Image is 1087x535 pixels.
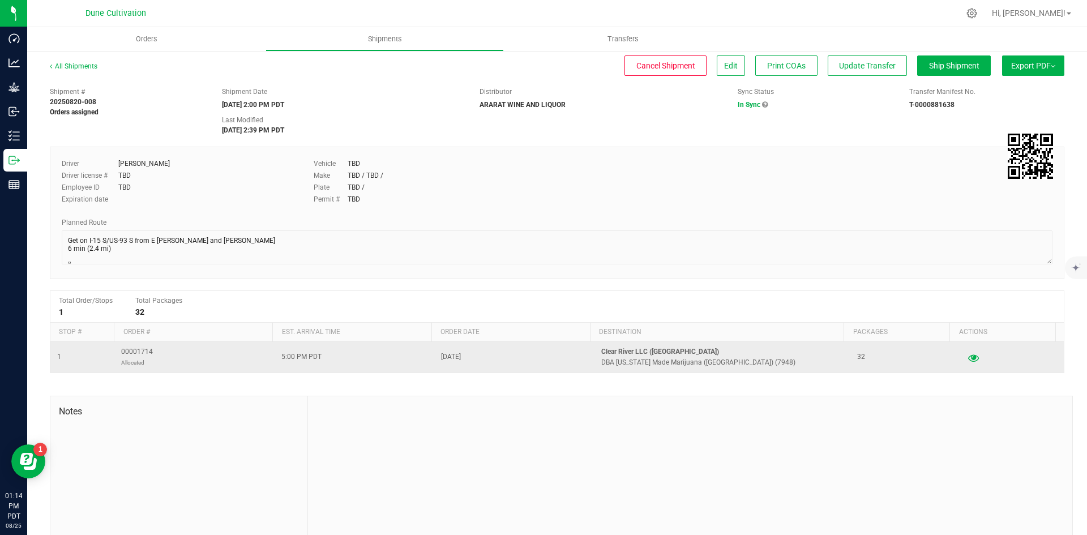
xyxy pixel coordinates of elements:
span: Notes [59,405,299,418]
div: TBD / TBD / [348,170,383,181]
p: 01:14 PM PDT [5,491,22,521]
inline-svg: Inventory [8,130,20,142]
p: 08/25 [5,521,22,530]
inline-svg: Outbound [8,155,20,166]
label: Employee ID [62,182,118,192]
div: TBD [348,194,360,204]
label: Sync Status [738,87,774,97]
th: Stop # [50,323,114,342]
label: Transfer Manifest No. [909,87,975,97]
span: Planned Route [62,219,106,226]
span: Shipments [353,34,417,44]
div: TBD [348,159,360,169]
label: Last Modified [222,115,263,125]
label: Driver [62,159,118,169]
span: Hi, [PERSON_NAME]! [992,8,1065,18]
span: Total Order/Stops [59,297,113,305]
span: Update Transfer [839,61,896,70]
inline-svg: Analytics [8,57,20,69]
button: Ship Shipment [917,55,991,76]
span: Total Packages [135,297,182,305]
p: Allocated [121,357,153,368]
span: 1 [57,352,61,362]
button: Print COAs [755,55,818,76]
button: Update Transfer [828,55,907,76]
a: Shipments [266,27,504,51]
p: DBA [US_STATE] Made Marijuana ([GEOGRAPHIC_DATA]) (7948) [601,357,844,368]
span: In Sync [738,101,760,109]
span: Shipment # [50,87,205,97]
span: 00001714 [121,346,153,368]
div: TBD / [348,182,365,192]
button: Export PDF [1002,55,1064,76]
inline-svg: Reports [8,179,20,190]
a: Transfers [504,27,742,51]
label: Expiration date [62,194,118,204]
strong: 1 [59,307,63,316]
span: Ship Shipment [929,61,979,70]
a: Orders [27,27,266,51]
th: Actions [949,323,1055,342]
a: All Shipments [50,62,97,70]
iframe: Resource center unread badge [33,443,47,456]
img: Scan me! [1008,134,1053,179]
div: TBD [118,170,131,181]
div: Manage settings [965,8,979,19]
span: 32 [857,352,865,362]
strong: 20250820-008 [50,98,96,106]
inline-svg: Inbound [8,106,20,117]
strong: T-0000881638 [909,101,955,109]
th: Est. arrival time [272,323,431,342]
div: [PERSON_NAME] [118,159,170,169]
th: Order date [431,323,590,342]
label: Permit # [314,194,348,204]
label: Make [314,170,348,181]
span: Dune Cultivation [85,8,146,18]
qrcode: 20250820-008 [1008,134,1053,179]
strong: [DATE] 2:00 PM PDT [222,101,284,109]
inline-svg: Grow [8,82,20,93]
label: Vehicle [314,159,348,169]
span: Edit [724,61,738,70]
inline-svg: Dashboard [8,33,20,44]
span: Print COAs [767,61,806,70]
strong: Orders assigned [50,108,99,116]
span: Transfers [592,34,654,44]
label: Distributor [480,87,512,97]
th: Order # [114,323,272,342]
span: Orders [121,34,173,44]
strong: ARARAT WINE AND LIQUOR [480,101,566,109]
th: Packages [844,323,949,342]
strong: [DATE] 2:39 PM PDT [222,126,284,134]
button: Edit [717,55,745,76]
iframe: Resource center [11,444,45,478]
span: 5:00 PM PDT [281,352,322,362]
span: Cancel Shipment [636,61,695,70]
label: Shipment Date [222,87,267,97]
label: Plate [314,182,348,192]
button: Cancel Shipment [624,55,707,76]
p: Clear River LLC ([GEOGRAPHIC_DATA]) [601,346,844,357]
div: TBD [118,182,131,192]
strong: 32 [135,307,144,316]
th: Destination [590,323,844,342]
label: Driver license # [62,170,118,181]
span: [DATE] [441,352,461,362]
